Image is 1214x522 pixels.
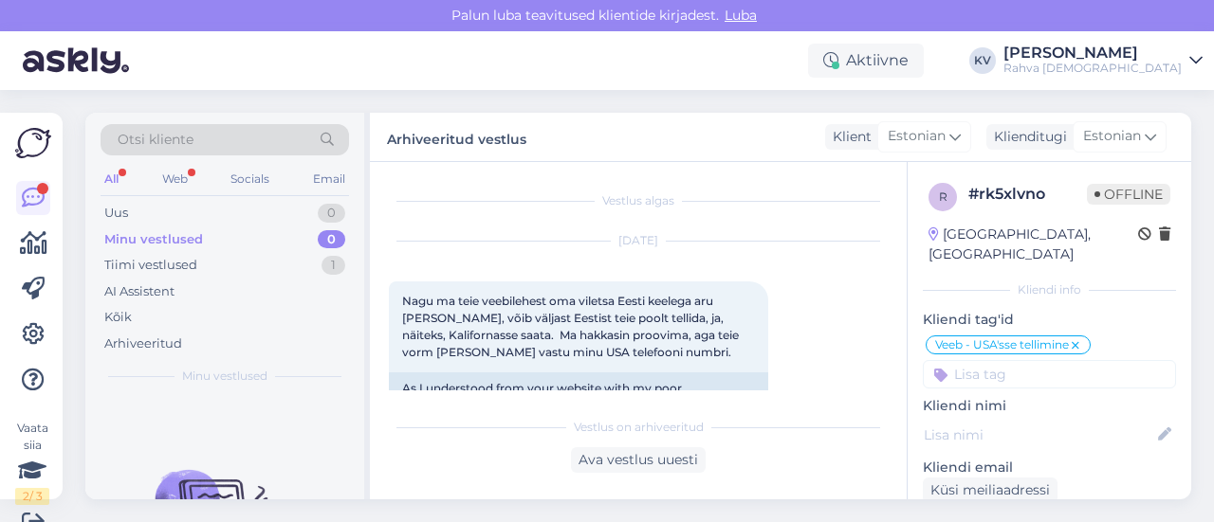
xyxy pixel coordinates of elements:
[104,204,128,223] div: Uus
[15,488,49,505] div: 2 / 3
[923,281,1176,298] div: Kliendi info
[923,458,1176,477] p: Kliendi email
[986,127,1067,147] div: Klienditugi
[1003,45,1203,76] a: [PERSON_NAME]Rahva [DEMOGRAPHIC_DATA]
[1003,45,1182,61] div: [PERSON_NAME]
[1087,184,1170,205] span: Offline
[571,447,706,473] div: Ava vestlus uuesti
[1003,61,1182,76] div: Rahva [DEMOGRAPHIC_DATA]
[389,192,888,209] div: Vestlus algas
[182,368,267,385] span: Minu vestlused
[389,232,888,249] div: [DATE]
[318,204,345,223] div: 0
[935,339,1069,351] span: Veeb - USA'sse tellimine
[104,282,175,301] div: AI Assistent
[929,225,1138,264] div: [GEOGRAPHIC_DATA], [GEOGRAPHIC_DATA]
[389,372,768,473] div: As I understood from your website with my poor [DEMOGRAPHIC_DATA], you can order from outside [GE...
[309,167,349,191] div: Email
[825,127,872,147] div: Klient
[969,47,996,74] div: KV
[923,310,1176,330] p: Kliendi tag'id
[104,334,182,353] div: Arhiveeritud
[968,183,1087,206] div: # rk5xlvno
[923,396,1176,416] p: Kliendi nimi
[1083,126,1141,147] span: Estonian
[318,230,345,249] div: 0
[387,124,526,150] label: Arhiveeritud vestlus
[924,424,1154,445] input: Lisa nimi
[104,256,197,275] div: Tiimi vestlused
[923,477,1058,503] div: Küsi meiliaadressi
[104,230,203,249] div: Minu vestlused
[15,128,51,158] img: Askly Logo
[158,167,192,191] div: Web
[101,167,122,191] div: All
[104,308,132,327] div: Kõik
[402,294,742,359] span: Nagu ma teie veebilehest oma viletsa Eesti keelega aru [PERSON_NAME], võib väljast Eestist teie p...
[939,189,947,204] span: r
[923,360,1176,388] input: Lisa tag
[888,126,946,147] span: Estonian
[574,419,704,436] span: Vestlus on arhiveeritud
[227,167,273,191] div: Socials
[15,420,49,505] div: Vaata siia
[118,130,193,150] span: Otsi kliente
[719,7,763,24] span: Luba
[322,256,345,275] div: 1
[808,44,924,78] div: Aktiivne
